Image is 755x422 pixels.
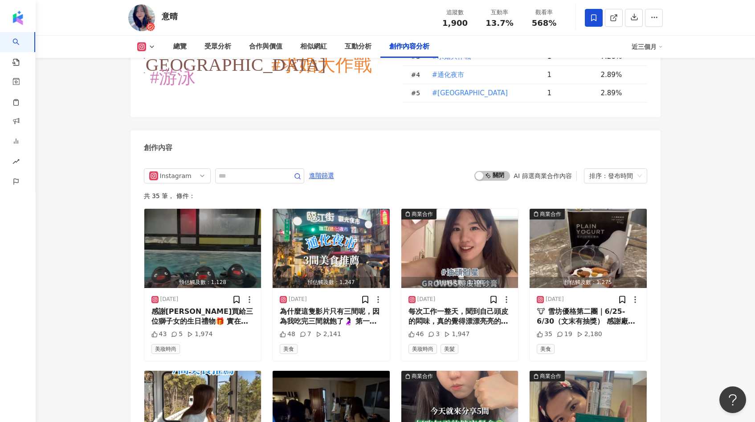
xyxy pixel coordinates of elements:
div: 合作與價值 [249,41,282,52]
img: post-image [144,209,261,288]
div: [DATE] [546,296,564,303]
div: 2,141 [316,330,341,339]
div: 商業合作 [540,372,561,381]
div: 相似網紅 [300,41,327,52]
span: #[GEOGRAPHIC_DATA] [432,88,508,98]
button: 商業合作預估觸及數：1,108 [401,209,518,288]
div: 預估觸及數：1,247 [273,277,390,288]
div: 2.89% [601,70,638,80]
td: 2.89% [594,84,647,102]
div: 商業合作 [540,210,561,219]
div: 43 [151,330,167,339]
div: 7 [300,330,311,339]
div: 互動率 [483,8,517,17]
button: 預估觸及數：1,247 [273,209,390,288]
div: 感謝[PERSON_NAME]買給三位獅子女的生日禮物🎁 實在太喜，願意為了這個泳帽繼續游泳 p.s 本來以為穿去泳池，詢問度會很高，結果無人問津 這怎麼可以，所以我要發到Reels上，燒到其他... [151,307,254,327]
span: 美食 [537,344,555,354]
div: 2,180 [577,330,602,339]
div: 1,974 [187,330,212,339]
div: 19 [557,330,572,339]
button: #通化夜市 [432,66,465,84]
div: 為什麼這隻影片只有三間呢，因為我吃完三間就飽了🤰🏻 第一間：五哥肉夾饃 每次來通化必吃的一間，好喜歡吃滷肉QQ帶筋的部位，青椒也是非常提味，外皮酥到要小心掉屑屑 第二間：肌肉淡菜 第一次看到夜市... [280,307,383,327]
div: 預估觸及數：1,108 [401,277,518,288]
div: 預估觸及數：1,275 [530,277,647,288]
div: 1 [547,88,594,98]
span: 13.7% [486,19,513,28]
div: [DATE] [417,296,436,303]
img: post-image [401,209,518,288]
span: 進階篩選 [309,169,334,183]
tspan: #[GEOGRAPHIC_DATA] [130,54,326,75]
div: 共 35 筆 ， 條件： [144,192,647,199]
tspan: #游泳 [150,67,196,87]
img: KOL Avatar [128,4,155,31]
div: 總覽 [173,41,187,52]
div: 35 [537,330,552,339]
button: 進階篩選 [309,168,335,183]
div: 5 [171,330,183,339]
span: 美妝時尚 [408,344,437,354]
div: Instagram [160,169,189,183]
div: # 4 [411,70,424,80]
span: 美妝時尚 [151,344,180,354]
div: # 5 [411,88,424,98]
div: 觀看率 [527,8,561,17]
a: search [12,32,30,67]
div: 3 [428,330,440,339]
span: 568% [532,19,557,28]
div: 近三個月 [632,40,663,54]
div: AI 篩選商業合作內容 [514,172,571,179]
div: 意晴 [162,11,178,22]
div: [DATE] [160,296,179,303]
img: post-image [273,209,390,288]
div: 互動分析 [345,41,371,52]
span: 美髮 [441,344,458,354]
td: 2.89% [594,66,647,84]
iframe: Help Scout Beacon - Open [719,386,746,413]
div: 48 [280,330,295,339]
span: rise [12,153,20,173]
div: 1 [547,70,594,80]
div: 46 [408,330,424,339]
div: 預估觸及數：1,128 [144,277,261,288]
span: #通化夜市 [432,70,465,80]
div: 排序：發布時間 [589,169,634,183]
div: [DATE] [289,296,307,303]
div: 商業合作 [412,210,433,219]
td: #通化街 [424,84,540,102]
div: 商業合作 [412,372,433,381]
button: #[GEOGRAPHIC_DATA] [432,84,508,102]
div: 追蹤數 [438,8,472,17]
div: 🐮 雪坊優格第二團｜6/25-6/30（文末有抽獎） 感謝廠商愛戴，又有機會開第二團了✌🏻 這次分享最常做的優格碗，我都直接放一罐在公司，當早餐或下午嘴饞都很方便 這次一樣有準備抽獎，天氣熱很適... [537,307,640,327]
div: 創作內容 [144,143,172,153]
div: 受眾分析 [204,41,231,52]
div: 1,947 [444,330,469,339]
div: 每次工作一整天，聞到自己頭皮的悶味，真的覺得漂漂亮亮的一個女孩子，就毀在頭皮味了，而且不管多認真洗頭，總覺得頭皮就是不乾淨！！！ 分享今年去韓國就有入手的韓國品牌 @[DOMAIN_NAME] ... [408,307,511,327]
td: #通化夜市 [424,66,540,84]
div: 創作內容分析 [389,41,429,52]
button: 預估觸及數：1,128 [144,209,261,288]
span: 1,900 [442,18,468,28]
span: 美食 [280,344,298,354]
div: 2.89% [601,88,638,98]
img: post-image [530,209,647,288]
button: 商業合作預估觸及數：1,275 [530,209,647,288]
img: logo icon [11,11,25,25]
